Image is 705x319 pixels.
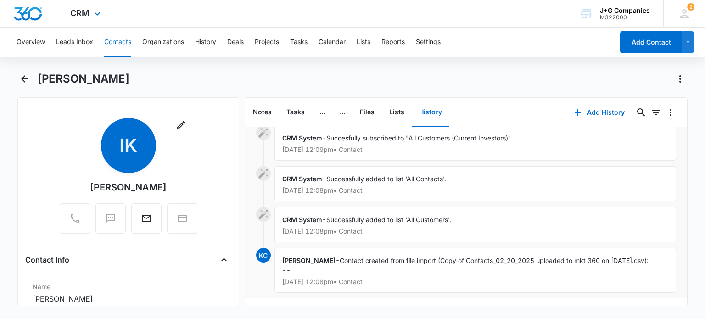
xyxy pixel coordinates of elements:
[381,28,405,57] button: Reports
[25,254,69,265] h4: Contact Info
[687,3,694,11] span: 2
[25,278,231,308] div: Name[PERSON_NAME]
[600,7,650,14] div: account name
[274,207,676,242] div: -
[17,72,32,86] button: Back
[274,166,676,201] div: -
[282,134,322,142] span: CRM System
[274,125,676,161] div: -
[412,98,449,127] button: History
[649,105,663,120] button: Filters
[312,98,332,127] button: ...
[33,282,224,291] label: Name
[663,105,678,120] button: Overflow Menu
[104,28,131,57] button: Contacts
[290,28,308,57] button: Tasks
[56,28,93,57] button: Leads Inbox
[38,72,129,86] h1: [PERSON_NAME]
[326,175,447,183] span: Successfully added to list 'All Contacts'.
[600,14,650,21] div: account id
[33,293,224,304] dd: [PERSON_NAME]
[256,248,271,263] span: KC
[17,28,45,57] button: Overview
[565,101,634,123] button: Add History
[131,218,162,225] a: Email
[382,98,412,127] button: Lists
[332,98,352,127] button: ...
[282,228,668,235] p: [DATE] 12:08pm • Contact
[673,72,688,86] button: Actions
[195,28,216,57] button: History
[274,248,676,293] div: -
[70,8,90,18] span: CRM
[101,118,156,173] span: IK
[326,216,452,224] span: Successfully added to list 'All Customers'.
[131,203,162,234] button: Email
[142,28,184,57] button: Organizations
[282,279,668,285] p: [DATE] 12:08pm • Contact
[217,252,231,267] button: Close
[620,31,682,53] button: Add Contact
[282,175,322,183] span: CRM System
[634,105,649,120] button: Search...
[227,28,244,57] button: Deals
[282,216,322,224] span: CRM System
[326,134,513,142] span: Succesfully subscribed to "All Customers (Current Investors)".
[282,187,668,194] p: [DATE] 12:08pm • Contact
[319,28,346,57] button: Calendar
[90,180,167,194] div: [PERSON_NAME]
[255,28,279,57] button: Projects
[282,257,649,274] span: Contact created from file import (Copy of Contacts_02_20_2025 uploaded to mkt 360 on [DATE].csv): --
[282,146,668,153] p: [DATE] 12:09pm • Contact
[282,257,336,264] span: [PERSON_NAME]
[279,98,312,127] button: Tasks
[357,28,370,57] button: Lists
[352,98,382,127] button: Files
[687,3,694,11] div: notifications count
[246,98,279,127] button: Notes
[416,28,441,57] button: Settings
